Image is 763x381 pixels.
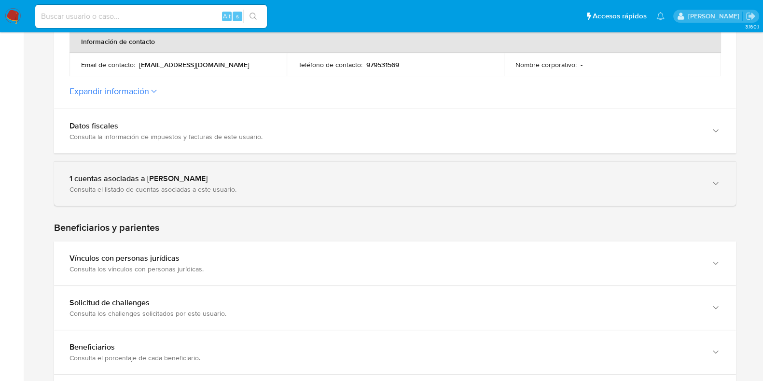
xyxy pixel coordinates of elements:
[688,12,742,21] p: camilafernanda.paredessaldano@mercadolibre.cl
[593,11,647,21] span: Accesos rápidos
[656,12,665,20] a: Notificaciones
[223,12,231,21] span: Alt
[243,10,263,23] button: search-icon
[746,11,756,21] a: Salir
[745,23,758,30] span: 3.160.1
[35,10,267,23] input: Buscar usuario o caso...
[236,12,239,21] span: s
